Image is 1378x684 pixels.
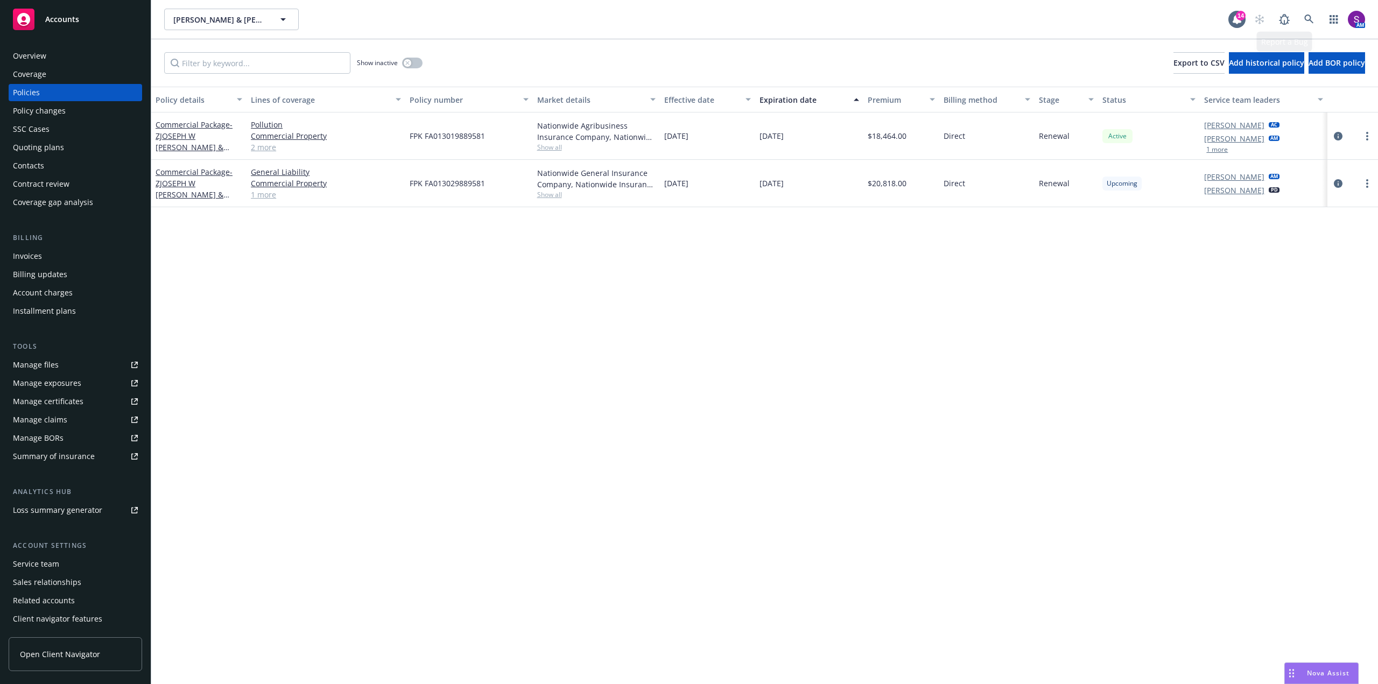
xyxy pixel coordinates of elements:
[1204,94,1311,105] div: Service team leaders
[868,130,906,142] span: $18,464.00
[1102,94,1184,105] div: Status
[1098,87,1200,112] button: Status
[251,178,401,189] a: Commercial Property
[664,94,739,105] div: Effective date
[13,284,73,301] div: Account charges
[9,175,142,193] a: Contract review
[13,411,67,428] div: Manage claims
[13,592,75,609] div: Related accounts
[1173,58,1225,68] span: Export to CSV
[664,130,688,142] span: [DATE]
[13,84,40,101] div: Policies
[20,648,100,660] span: Open Client Navigator
[173,14,266,25] span: [PERSON_NAME] & [PERSON_NAME]
[537,167,656,190] div: Nationwide General Insurance Company, Nationwide Insurance Company
[9,4,142,34] a: Accounts
[9,66,142,83] a: Coverage
[251,130,401,142] a: Commercial Property
[9,157,142,174] a: Contacts
[410,178,485,189] span: FPK FA013029889581
[13,302,76,320] div: Installment plans
[251,166,401,178] a: General Liability
[9,393,142,410] a: Manage certificates
[1107,179,1137,188] span: Upcoming
[247,87,405,112] button: Lines of coverage
[1309,58,1365,68] span: Add BOR policy
[13,393,83,410] div: Manage certificates
[1332,130,1345,143] a: circleInformation
[13,102,66,119] div: Policy changes
[13,66,46,83] div: Coverage
[13,248,42,265] div: Invoices
[1206,146,1228,153] button: 1 more
[660,87,755,112] button: Effective date
[944,178,965,189] span: Direct
[1361,177,1374,190] a: more
[13,429,64,447] div: Manage BORs
[9,574,142,591] a: Sales relationships
[13,448,95,465] div: Summary of insurance
[537,120,656,143] div: Nationwide Agribusiness Insurance Company, Nationwide Insurance Company
[1361,130,1374,143] a: more
[9,84,142,101] a: Policies
[9,47,142,65] a: Overview
[537,190,656,199] span: Show all
[251,94,389,105] div: Lines of coverage
[9,139,142,156] a: Quoting plans
[1274,9,1295,30] a: Report a Bug
[156,94,230,105] div: Policy details
[9,486,142,497] div: Analytics hub
[9,502,142,519] a: Loss summary generator
[944,130,965,142] span: Direct
[45,15,79,24] span: Accounts
[9,375,142,392] a: Manage exposures
[1229,58,1304,68] span: Add historical policy
[13,610,102,627] div: Client navigator features
[1298,9,1320,30] a: Search
[755,87,863,112] button: Expiration date
[13,47,46,65] div: Overview
[1039,94,1082,105] div: Stage
[9,592,142,609] a: Related accounts
[13,574,81,591] div: Sales relationships
[863,87,940,112] button: Premium
[1200,87,1327,112] button: Service team leaders
[9,610,142,627] a: Client navigator features
[151,87,247,112] button: Policy details
[1204,185,1264,196] a: [PERSON_NAME]
[537,143,656,152] span: Show all
[13,266,67,283] div: Billing updates
[9,411,142,428] a: Manage claims
[9,302,142,320] a: Installment plans
[9,194,142,211] a: Coverage gap analysis
[9,232,142,243] div: Billing
[1035,87,1098,112] button: Stage
[868,178,906,189] span: $20,818.00
[13,139,64,156] div: Quoting plans
[9,248,142,265] a: Invoices
[537,94,644,105] div: Market details
[939,87,1035,112] button: Billing method
[13,175,69,193] div: Contract review
[13,157,44,174] div: Contacts
[9,540,142,551] div: Account settings
[410,94,516,105] div: Policy number
[868,94,924,105] div: Premium
[1309,52,1365,74] button: Add BOR policy
[9,102,142,119] a: Policy changes
[1332,177,1345,190] a: circleInformation
[1323,9,1345,30] a: Switch app
[9,555,142,573] a: Service team
[13,121,50,138] div: SSC Cases
[760,94,847,105] div: Expiration date
[251,119,401,130] a: Pollution
[1307,668,1349,678] span: Nova Assist
[9,266,142,283] a: Billing updates
[405,87,532,112] button: Policy number
[9,356,142,373] a: Manage files
[760,130,784,142] span: [DATE]
[251,189,401,200] a: 1 more
[533,87,660,112] button: Market details
[9,121,142,138] a: SSC Cases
